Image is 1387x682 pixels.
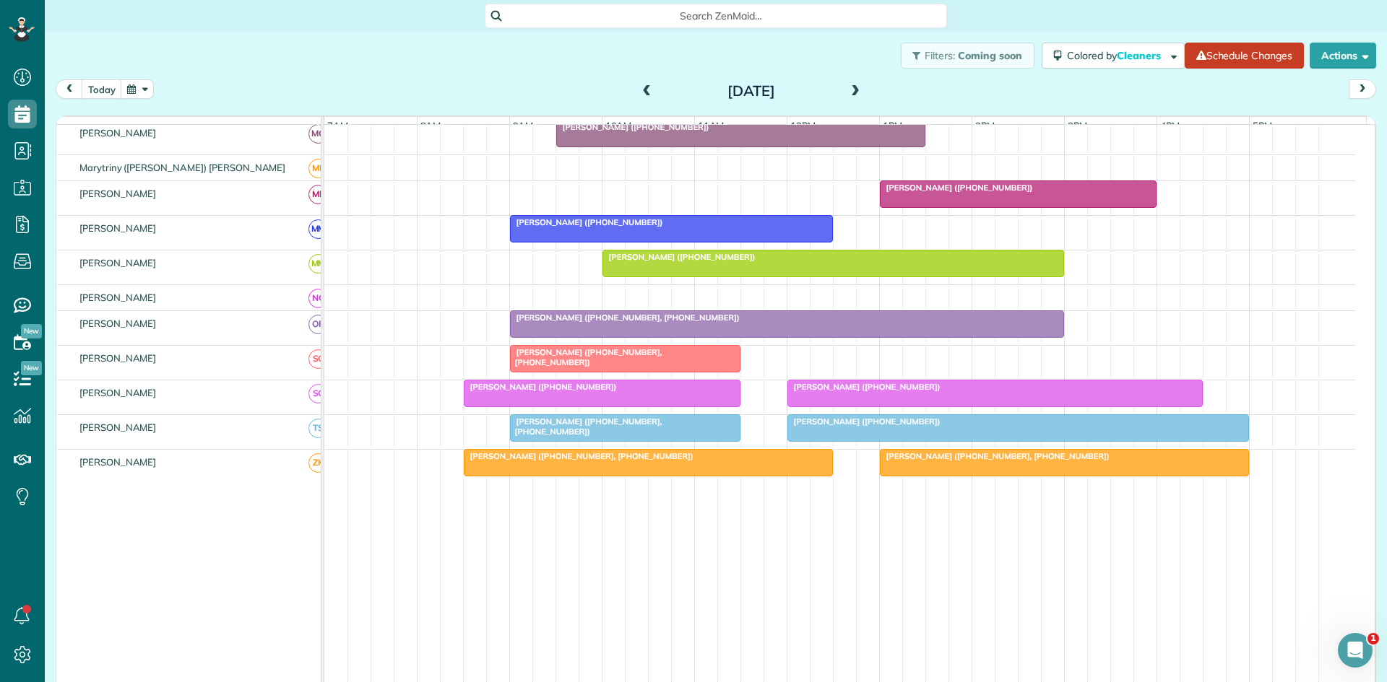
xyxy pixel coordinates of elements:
span: 3pm [1065,120,1090,131]
span: NC [308,289,328,308]
span: [PERSON_NAME] ([PHONE_NUMBER]) [463,382,618,392]
span: Marytriny ([PERSON_NAME]) [PERSON_NAME] [77,162,288,173]
span: 9am [510,120,537,131]
span: 1 [1367,633,1379,644]
span: [PERSON_NAME] [77,421,160,433]
span: SC [308,349,328,369]
span: [PERSON_NAME] ([PHONE_NUMBER]) [787,382,941,392]
span: Colored by [1067,49,1166,62]
span: [PERSON_NAME] ([PHONE_NUMBER], [PHONE_NUMBER]) [509,347,662,367]
span: 8am [418,120,444,131]
span: 7am [324,120,351,131]
span: MG [308,124,328,144]
span: ZK [308,453,328,473]
span: [PERSON_NAME] [77,456,160,468]
span: [PERSON_NAME] [77,222,160,234]
span: [PERSON_NAME] ([PHONE_NUMBER]) [556,122,710,132]
button: Actions [1310,43,1376,69]
span: ML [308,185,328,204]
button: prev [56,79,83,99]
span: [PERSON_NAME] [77,387,160,398]
span: New [21,324,42,338]
span: [PERSON_NAME] ([PHONE_NUMBER], [PHONE_NUMBER]) [879,451,1110,461]
span: 10am [602,120,635,131]
span: [PERSON_NAME] [77,292,160,303]
span: [PERSON_NAME] ([PHONE_NUMBER]) [602,252,756,262]
span: New [21,361,42,375]
span: OR [308,315,328,334]
button: next [1349,79,1376,99]
span: [PERSON_NAME] [77,127,160,139]
span: Cleaners [1117,49,1163,62]
span: [PERSON_NAME] ([PHONE_NUMBER], [PHONE_NUMBER]) [509,416,662,437]
span: [PERSON_NAME] ([PHONE_NUMBER]) [787,416,941,427]
span: 5pm [1250,120,1275,131]
button: Colored byCleaners [1042,43,1185,69]
span: [PERSON_NAME] ([PHONE_NUMBER]) [509,217,664,227]
button: today [82,79,122,99]
span: [PERSON_NAME] [77,257,160,268]
span: 4pm [1157,120,1183,131]
span: 11am [695,120,727,131]
span: TS [308,419,328,438]
h2: [DATE] [661,83,842,99]
span: [PERSON_NAME] [77,188,160,199]
span: 12pm [787,120,818,131]
span: 2pm [972,120,998,131]
span: [PERSON_NAME] [77,352,160,364]
span: Filters: [925,49,955,62]
span: Coming soon [958,49,1023,62]
a: Schedule Changes [1185,43,1304,69]
span: [PERSON_NAME] ([PHONE_NUMBER], [PHONE_NUMBER]) [509,312,740,323]
span: MM [308,254,328,274]
span: [PERSON_NAME] ([PHONE_NUMBER], [PHONE_NUMBER]) [463,451,694,461]
span: [PERSON_NAME] [77,318,160,329]
span: MM [308,219,328,239]
iframe: Intercom live chat [1338,633,1373,668]
span: [PERSON_NAME] ([PHONE_NUMBER]) [879,183,1034,193]
span: 1pm [880,120,905,131]
span: ME [308,159,328,178]
span: SC [308,384,328,403]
